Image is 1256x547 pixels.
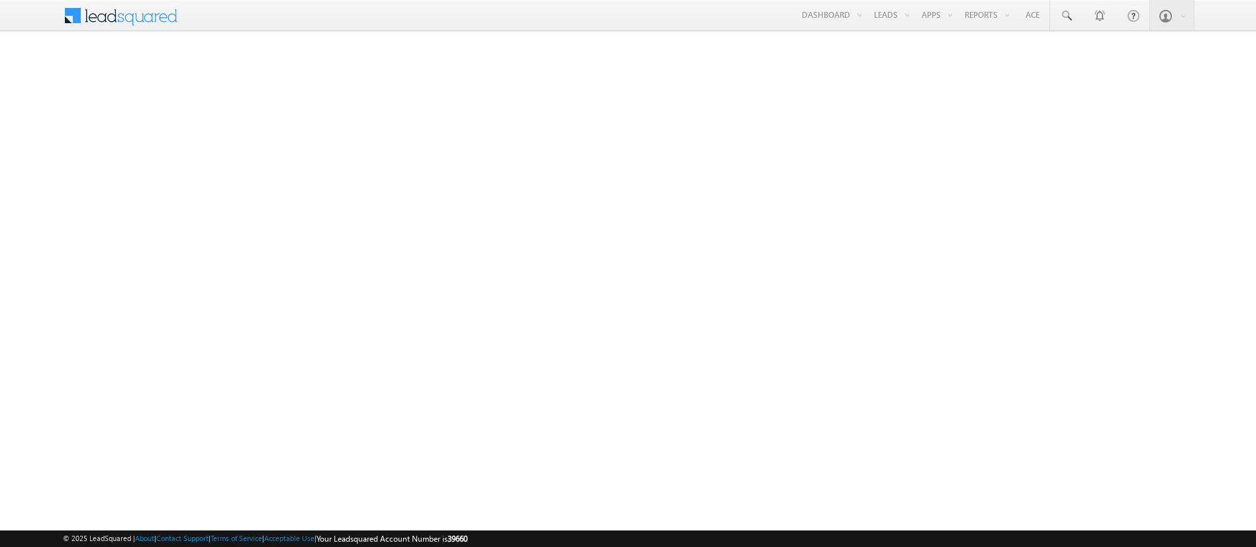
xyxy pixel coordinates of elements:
a: Acceptable Use [264,534,314,542]
a: Contact Support [156,534,209,542]
a: Terms of Service [211,534,262,542]
span: © 2025 LeadSquared | | | | | [63,532,467,545]
a: About [135,534,154,542]
span: 39660 [448,534,467,544]
span: Your Leadsquared Account Number is [316,534,467,544]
